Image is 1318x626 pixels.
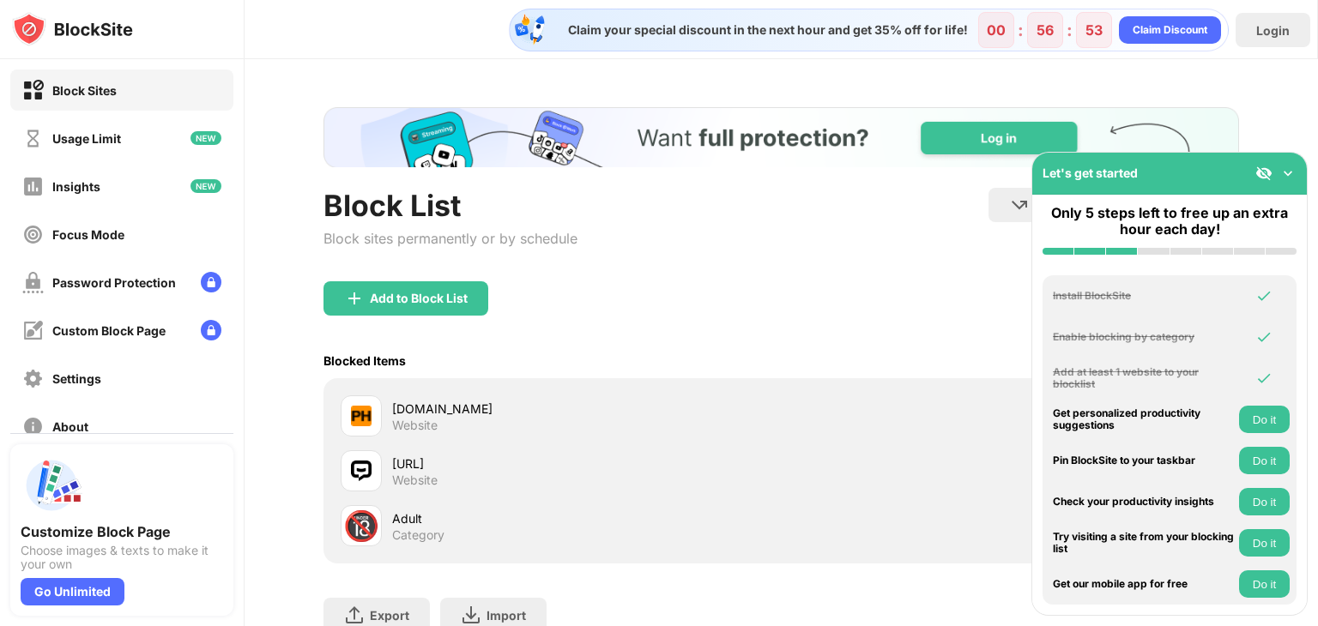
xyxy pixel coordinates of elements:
div: [DOMAIN_NAME] [392,400,781,418]
div: Website [392,473,438,488]
div: Block Sites [52,83,117,98]
div: 00 [987,21,1006,39]
button: Do it [1239,529,1290,557]
div: Choose images & texts to make it your own [21,544,223,571]
div: Claim your special discount in the next hour and get 35% off for life! [558,22,968,38]
div: Block List [323,188,577,223]
img: omni-setup-toggle.svg [1279,165,1297,182]
div: Enable blocking by category [1053,331,1235,343]
img: new-icon.svg [190,131,221,145]
img: favicons [351,406,372,426]
div: 🔞 [343,509,379,544]
div: 53 [1085,21,1103,39]
img: omni-check.svg [1255,287,1273,304]
div: Block sites permanently or by schedule [323,230,577,247]
img: block-on.svg [22,80,44,101]
button: Do it [1239,570,1290,598]
div: Try visiting a site from your blocking list [1053,531,1235,556]
div: Export [370,608,409,623]
img: lock-menu.svg [201,272,221,292]
img: time-usage-off.svg [22,128,44,149]
div: Password Protection [52,275,176,290]
img: settings-off.svg [22,368,44,389]
div: Custom Block Page [52,323,166,338]
div: : [1014,16,1027,44]
img: insights-off.svg [22,176,44,197]
img: logo-blocksite.svg [12,12,133,46]
div: Category [392,527,444,543]
div: About [52,419,88,434]
div: Login [1256,23,1290,38]
div: Get our mobile app for free [1053,578,1235,590]
img: new-icon.svg [190,179,221,193]
div: Pin BlockSite to your taskbar [1053,454,1235,466]
img: push-custom-page.svg [21,454,82,516]
div: Adult [392,509,781,527]
img: favicons [351,460,372,481]
img: omni-check.svg [1255,328,1273,346]
div: Install BlockSite [1053,290,1235,302]
div: Get personalized productivity suggestions [1053,407,1235,432]
img: about-off.svg [22,416,44,437]
iframe: Banner [323,107,1239,167]
div: Claim Discount [1133,21,1207,39]
img: focus-off.svg [22,224,44,245]
div: Go Unlimited [21,578,124,605]
img: lock-menu.svg [201,320,221,340]
button: Do it [1239,488,1290,515]
div: 56 [1037,21,1054,39]
img: password-protection-off.svg [22,272,44,293]
div: Add to Block List [370,292,468,305]
div: Check your productivity insights [1053,496,1235,508]
div: Usage Limit [52,131,121,146]
div: Let's get started [1043,166,1138,180]
div: Website [392,418,438,433]
div: Customize Block Page [21,523,223,540]
button: Do it [1239,406,1290,433]
div: Add at least 1 website to your blocklist [1053,366,1235,391]
img: customize-block-page-off.svg [22,320,44,341]
img: eye-not-visible.svg [1255,165,1273,182]
div: [URL] [392,454,781,473]
button: Do it [1239,447,1290,474]
div: Only 5 steps left to free up an extra hour each day! [1043,205,1297,238]
div: Insights [52,179,100,194]
img: specialOfferDiscount.svg [513,13,547,47]
div: Settings [52,371,101,386]
div: : [1063,16,1076,44]
img: omni-check.svg [1255,370,1273,387]
div: Import [487,608,526,623]
div: Focus Mode [52,227,124,242]
div: Blocked Items [323,353,406,368]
